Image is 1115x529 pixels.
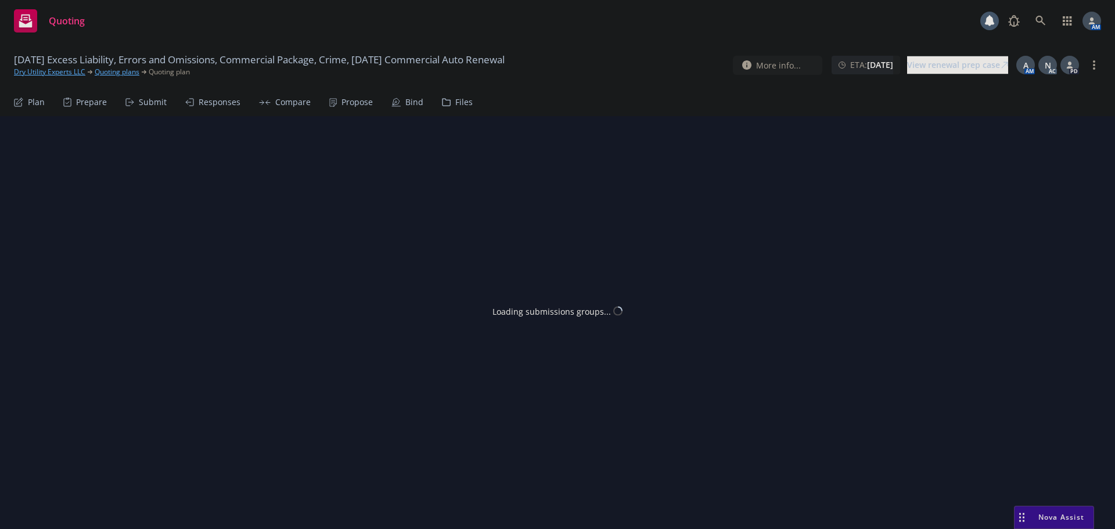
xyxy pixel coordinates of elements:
[733,56,822,75] button: More info...
[756,59,801,71] span: More info...
[199,98,240,107] div: Responses
[492,305,611,317] div: Loading submissions groups...
[341,98,373,107] div: Propose
[76,98,107,107] div: Prepare
[275,98,311,107] div: Compare
[49,16,85,26] span: Quoting
[9,5,89,37] a: Quoting
[455,98,473,107] div: Files
[14,53,505,67] span: [DATE] Excess Liability, Errors and Omissions, Commercial Package, Crime, [DATE] Commercial Auto ...
[149,67,190,77] span: Quoting plan
[14,67,85,77] a: Dry Utility Experts LLC
[1023,59,1028,71] span: A
[867,59,893,70] strong: [DATE]
[1087,58,1101,72] a: more
[28,98,45,107] div: Plan
[405,98,423,107] div: Bind
[1056,9,1079,33] a: Switch app
[1029,9,1052,33] a: Search
[139,98,167,107] div: Submit
[1045,59,1051,71] span: N
[850,59,893,71] span: ETA :
[1002,9,1026,33] a: Report a Bug
[907,56,1008,74] a: View renewal prep case
[95,67,139,77] a: Quoting plans
[1015,506,1029,528] div: Drag to move
[1014,506,1094,529] button: Nova Assist
[1038,512,1084,522] span: Nova Assist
